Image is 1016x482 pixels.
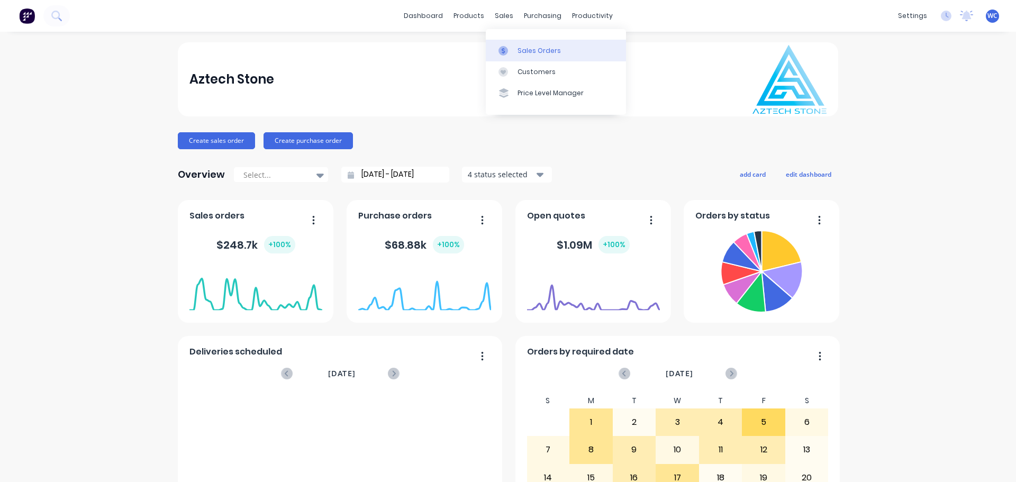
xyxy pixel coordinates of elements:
div: 7 [527,436,569,463]
div: Sales Orders [518,46,561,56]
div: Overview [178,164,225,185]
div: Price Level Manager [518,88,584,98]
a: Customers [486,61,626,83]
span: Open quotes [527,210,585,222]
div: 6 [786,409,828,435]
span: Orders by required date [527,345,634,358]
a: Price Level Manager [486,83,626,104]
div: F [742,393,785,408]
div: settings [893,8,932,24]
a: Sales Orders [486,40,626,61]
div: productivity [567,8,618,24]
div: 4 [700,409,742,435]
span: [DATE] [328,368,356,379]
span: Purchase orders [358,210,432,222]
div: 8 [570,436,612,463]
span: WC [987,11,997,21]
div: 4 status selected [468,169,534,180]
div: 13 [786,436,828,463]
div: M [569,393,613,408]
img: Aztech Stone [752,45,827,114]
div: 10 [656,436,698,463]
div: 12 [742,436,785,463]
div: 3 [656,409,698,435]
button: Create sales order [178,132,255,149]
div: $ 68.88k [385,236,464,253]
div: T [699,393,742,408]
span: Deliveries scheduled [189,345,282,358]
button: add card [733,167,773,181]
div: products [448,8,489,24]
div: Aztech Stone [189,69,274,90]
span: Sales orders [189,210,244,222]
div: sales [489,8,519,24]
button: edit dashboard [779,167,838,181]
div: purchasing [519,8,567,24]
div: + 100 % [598,236,630,253]
div: 5 [742,409,785,435]
div: S [527,393,570,408]
div: 1 [570,409,612,435]
div: S [785,393,829,408]
span: Orders by status [695,210,770,222]
div: + 100 % [433,236,464,253]
button: 4 status selected [462,167,552,183]
div: 2 [613,409,656,435]
div: $ 1.09M [557,236,630,253]
div: 11 [700,436,742,463]
div: W [656,393,699,408]
span: [DATE] [666,368,693,379]
div: T [613,393,656,408]
div: $ 248.7k [216,236,295,253]
div: 9 [613,436,656,463]
img: Factory [19,8,35,24]
div: + 100 % [264,236,295,253]
a: dashboard [398,8,448,24]
div: Customers [518,67,556,77]
button: Create purchase order [264,132,353,149]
